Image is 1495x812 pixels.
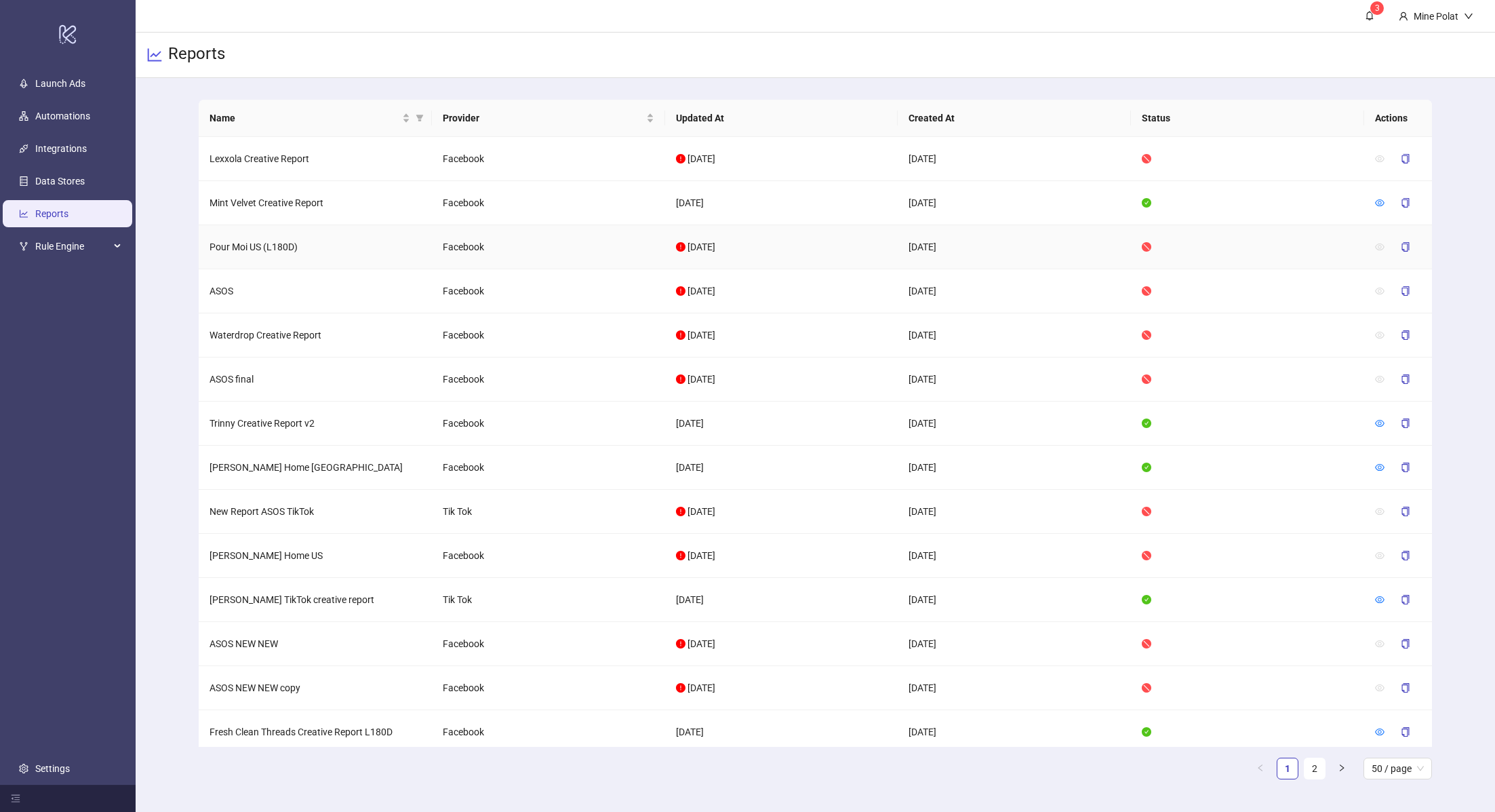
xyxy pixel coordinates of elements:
td: Facebook [432,534,665,578]
td: Facebook [432,446,665,490]
span: menu-fold [11,794,20,803]
span: [DATE] [687,241,715,252]
span: copy [1401,154,1410,163]
td: Trinny Creative Report v2 [199,402,432,446]
span: eye [1375,683,1384,693]
span: exclamation-circle [676,242,685,252]
span: 50 / page [1372,758,1424,779]
td: Lexxola Creative Report [199,137,432,181]
th: Updated At [665,100,898,137]
td: Tik Tok [432,578,665,622]
td: [DATE] [898,710,1131,754]
span: stop [1142,639,1151,649]
a: Launch Ads [35,78,85,89]
span: copy [1401,595,1410,604]
span: user [1399,12,1408,21]
th: Name [199,100,432,137]
td: Pour Moi US (L180D) [199,225,432,269]
a: Reports [35,208,68,219]
span: copy [1401,330,1410,340]
span: eye [1375,507,1384,516]
span: [DATE] [687,682,715,693]
td: Waterdrop Creative Report [199,313,432,357]
span: line-chart [146,47,163,63]
td: [PERSON_NAME] TikTok creative report [199,578,432,622]
li: Previous Page [1250,758,1271,779]
span: copy [1401,639,1410,649]
td: Facebook [432,137,665,181]
button: copy [1390,368,1421,390]
span: [DATE] [687,286,715,296]
td: [DATE] [898,269,1131,313]
td: New Report ASOS TikTok [199,490,432,534]
td: Mint Velvet Creative Report [199,181,432,225]
td: Facebook [432,402,665,446]
li: 2 [1304,758,1325,779]
button: copy [1390,677,1421,699]
div: Mine Polat [1408,9,1464,24]
button: copy [1390,721,1421,743]
td: [DATE] [898,622,1131,666]
span: copy [1401,727,1410,737]
span: stop [1142,683,1151,693]
td: ASOS final [199,357,432,402]
span: bell [1365,11,1374,20]
th: Created At [898,100,1131,137]
span: eye [1375,374,1384,384]
span: check-circle [1142,595,1151,604]
span: exclamation-circle [676,286,685,296]
span: exclamation-circle [676,507,685,516]
th: Status [1131,100,1364,137]
span: eye [1375,639,1384,649]
button: copy [1390,545,1421,566]
td: [DATE] [898,357,1131,402]
span: copy [1401,507,1410,516]
td: [DATE] [665,578,898,622]
button: copy [1390,457,1421,478]
span: copy [1401,242,1410,252]
span: exclamation-circle [676,683,685,693]
td: [PERSON_NAME] Home [GEOGRAPHIC_DATA] [199,446,432,490]
button: copy [1390,501,1421,522]
td: Facebook [432,622,665,666]
span: copy [1401,463,1410,472]
td: Facebook [432,313,665,357]
td: [DATE] [898,578,1131,622]
span: exclamation-circle [676,551,685,560]
span: copy [1401,374,1410,384]
td: [DATE] [665,402,898,446]
span: copy [1401,198,1410,208]
td: [DATE] [898,313,1131,357]
td: ASOS NEW NEW [199,622,432,666]
span: exclamation-circle [676,639,685,649]
td: Tik Tok [432,490,665,534]
span: [DATE] [687,506,715,517]
span: Name [210,111,399,125]
button: copy [1390,280,1421,302]
span: filter [416,114,424,122]
a: Data Stores [35,176,85,187]
td: Facebook [432,357,665,402]
span: check-circle [1142,419,1151,428]
a: 1 [1277,758,1298,779]
span: eye [1375,463,1384,472]
span: down [1464,12,1473,21]
a: Settings [35,763,70,774]
span: [DATE] [687,330,715,341]
span: eye [1375,595,1384,604]
span: eye [1375,551,1384,560]
span: exclamation-circle [676,154,685,163]
span: copy [1401,683,1410,693]
button: copy [1390,324,1421,346]
span: Provider [443,111,643,125]
button: copy [1390,236,1421,258]
span: [DATE] [687,374,715,385]
button: copy [1390,192,1421,214]
a: 2 [1304,758,1325,779]
td: [DATE] [898,666,1131,710]
td: [DATE] [665,446,898,490]
a: eye [1375,418,1384,429]
td: Facebook [432,225,665,269]
span: stop [1142,374,1151,384]
td: [DATE] [665,710,898,754]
